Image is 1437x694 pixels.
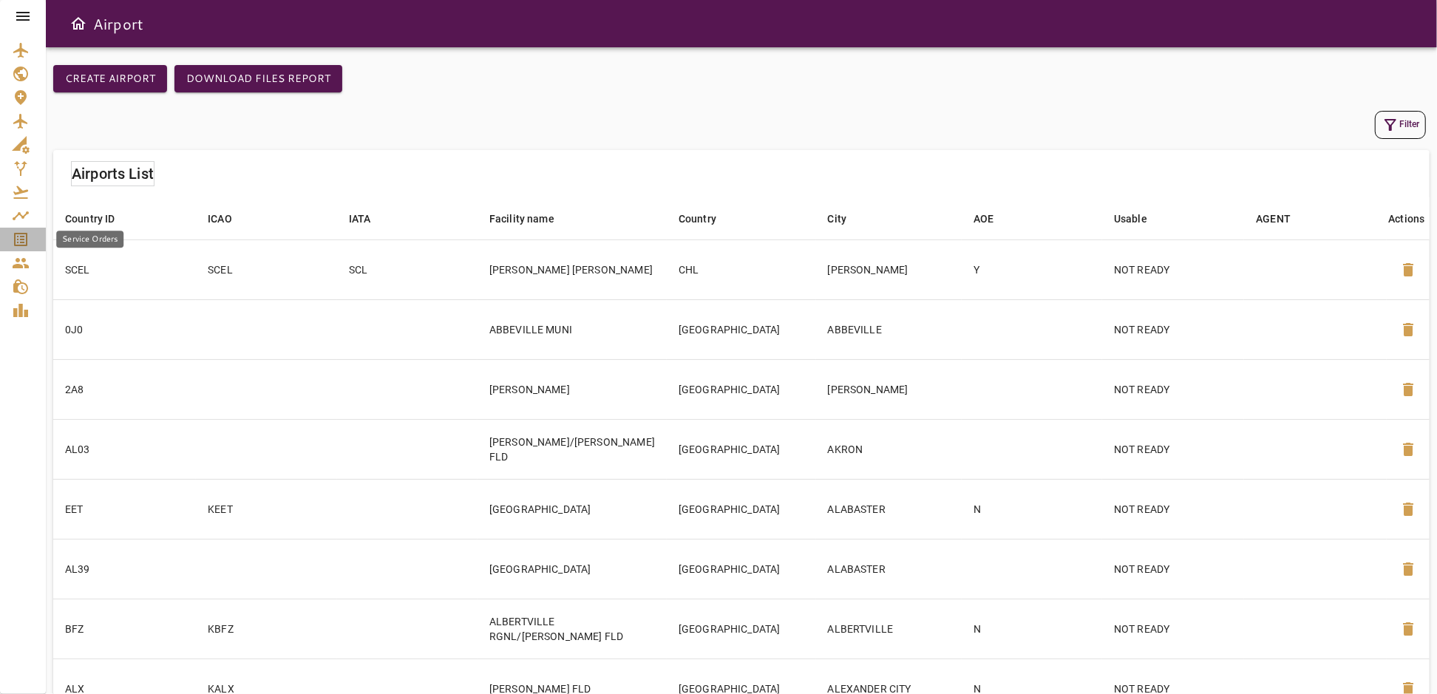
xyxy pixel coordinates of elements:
[1399,620,1417,638] span: delete
[816,239,962,299] td: [PERSON_NAME]
[974,210,993,228] div: AOE
[667,239,816,299] td: CHL
[1390,432,1426,467] button: Delete Airport
[1399,321,1417,339] span: delete
[489,210,554,228] div: Facility name
[208,210,232,228] div: ICAO
[1390,312,1426,347] button: Delete Airport
[53,239,196,299] td: SCEL
[72,162,154,186] h6: Airports List
[93,12,143,35] h6: Airport
[1114,502,1232,517] p: NOT READY
[349,210,390,228] span: IATA
[1256,210,1291,228] div: AGENT
[478,599,667,659] td: ALBERTVILLE RGNL/[PERSON_NAME] FLD
[1390,372,1426,407] button: Delete Airport
[667,359,816,419] td: [GEOGRAPHIC_DATA]
[1114,562,1232,576] p: NOT READY
[679,210,736,228] span: Country
[1390,491,1426,527] button: Delete Airport
[816,359,962,419] td: [PERSON_NAME]
[1114,262,1232,277] p: NOT READY
[667,419,816,479] td: [GEOGRAPHIC_DATA]
[208,210,251,228] span: ICAO
[478,419,667,479] td: [PERSON_NAME]/[PERSON_NAME] FLD
[478,479,667,539] td: [GEOGRAPHIC_DATA]
[56,231,123,248] div: Service Orders
[53,65,167,92] button: Create airport
[974,210,1013,228] span: AOE
[828,210,847,228] div: City
[816,299,962,359] td: ABBEVILLE
[337,239,478,299] td: SCL
[816,539,962,599] td: ALABASTER
[828,210,866,228] span: City
[53,419,196,479] td: AL03
[478,359,667,419] td: [PERSON_NAME]
[1114,442,1232,457] p: NOT READY
[1114,382,1232,397] p: NOT READY
[1390,252,1426,288] button: Delete Airport
[1375,111,1426,139] button: Filter
[816,599,962,659] td: ALBERTVILLE
[667,299,816,359] td: [GEOGRAPHIC_DATA]
[53,359,196,419] td: 2A8
[489,210,574,228] span: Facility name
[1114,622,1232,636] p: NOT READY
[1256,210,1310,228] span: AGENT
[679,210,716,228] div: Country
[1399,261,1417,279] span: delete
[478,539,667,599] td: [GEOGRAPHIC_DATA]
[816,419,962,479] td: AKRON
[1114,210,1166,228] span: Usable
[962,239,1102,299] td: Y
[349,210,371,228] div: IATA
[478,239,667,299] td: [PERSON_NAME] [PERSON_NAME]
[1399,381,1417,398] span: delete
[1114,322,1232,337] p: NOT READY
[1114,210,1147,228] div: Usable
[53,299,196,359] td: 0J0
[1399,560,1417,578] span: delete
[962,479,1102,539] td: N
[962,599,1102,659] td: N
[478,299,667,359] td: ABBEVILLE MUNI
[196,479,337,539] td: KEET
[53,479,196,539] td: EET
[174,65,342,92] button: Download Files Report
[667,479,816,539] td: [GEOGRAPHIC_DATA]
[1399,500,1417,518] span: delete
[196,599,337,659] td: KBFZ
[64,9,93,38] button: Open drawer
[1390,551,1426,587] button: Delete Airport
[196,239,337,299] td: SCEL
[1399,440,1417,458] span: delete
[667,539,816,599] td: [GEOGRAPHIC_DATA]
[53,539,196,599] td: AL39
[65,210,135,228] span: Country ID
[816,479,962,539] td: ALABASTER
[53,599,196,659] td: BFZ
[1390,611,1426,647] button: Delete Airport
[667,599,816,659] td: [GEOGRAPHIC_DATA]
[65,210,115,228] div: Country ID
